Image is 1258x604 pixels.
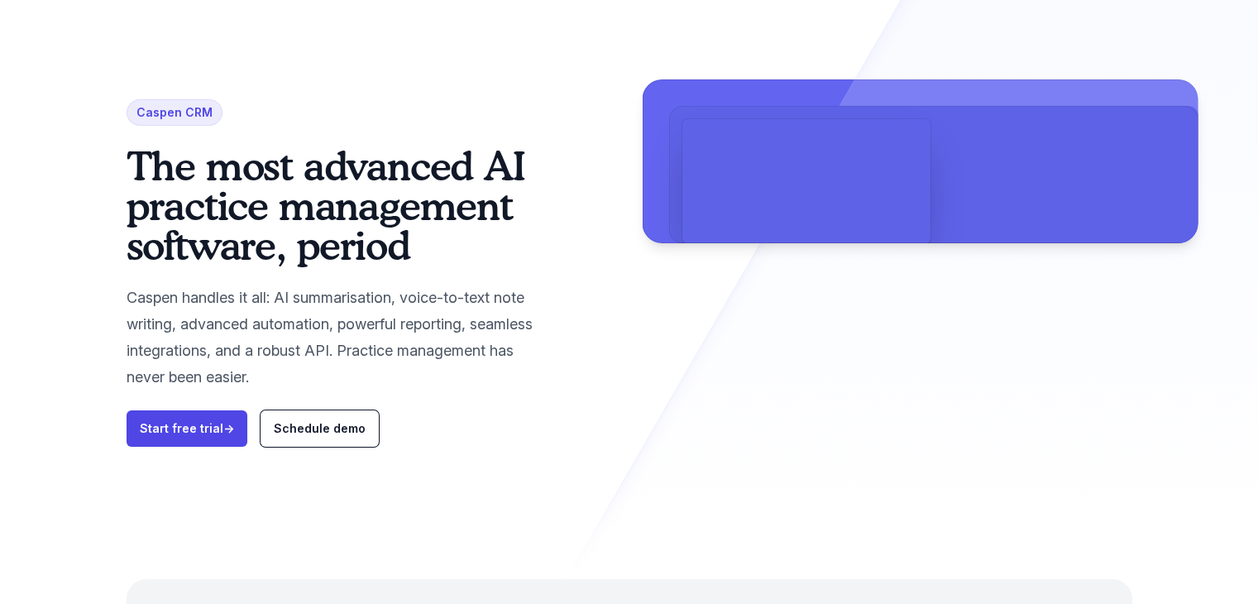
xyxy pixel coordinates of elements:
span: → [223,421,234,435]
span: Caspen CRM [127,99,222,126]
a: Start free trial [127,410,247,447]
span: Schedule demo [274,421,366,435]
h1: The most advanced AI practice management software, period [127,146,550,265]
a: Schedule demo [261,410,379,447]
p: Caspen handles it all: AI summarisation, voice-to-text note writing, advanced automation, powerfu... [127,285,550,391]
